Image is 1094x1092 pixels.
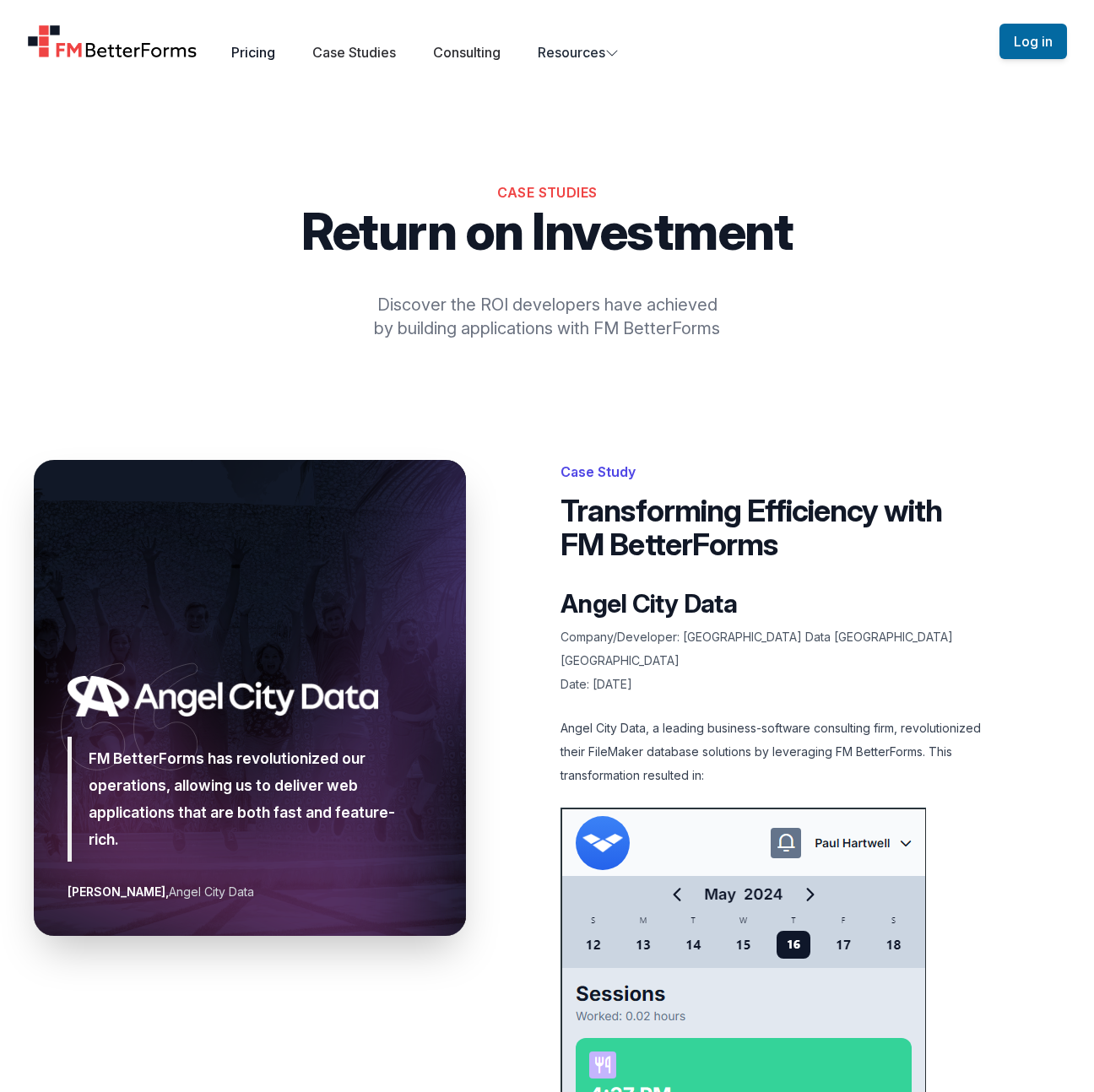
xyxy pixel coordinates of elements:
h1: Transforming Efficiency with FM BetterForms [561,494,993,561]
h2: Angel City Data [561,588,993,619]
a: Consulting [433,44,501,61]
a: Home [27,24,198,58]
button: Log in [999,24,1067,59]
p: Return on Investment [34,206,1060,257]
strong: [PERSON_NAME], [68,884,169,899]
figcaption: Angel City Data [68,882,432,902]
h2: Case Studies [34,182,1060,203]
p: Discover the ROI developers have achieved by building applications with FM BetterForms [304,293,790,340]
p: Company/Developer: [GEOGRAPHIC_DATA] Data [GEOGRAPHIC_DATA] [GEOGRAPHIC_DATA] Date: [DATE] [561,625,993,696]
a: Case Studies [312,44,396,61]
a: Pricing [231,44,275,61]
button: Resources [538,42,619,62]
p: Case Study [561,460,993,484]
nav: Global [7,20,1087,62]
p: Angel City Data, a leading business-software consulting firm, revolutionized their FileMaker data... [561,716,993,787]
p: FM BetterForms has revolutionized our operations, allowing us to deliver web applications that ar... [89,745,415,853]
